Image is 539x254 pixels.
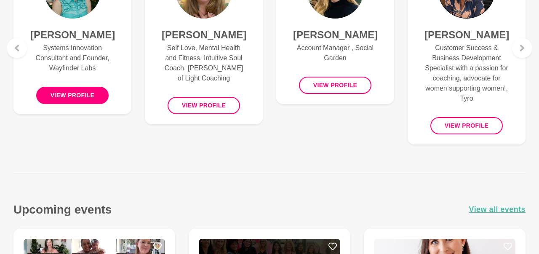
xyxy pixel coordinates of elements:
[162,43,246,83] p: Self Love, Mental Health and Fitness, Intuitive Soul Coach, [PERSON_NAME] of Light Coaching
[30,43,115,73] p: Systems Innovation Consultant and Founder, Wayfinder Labs
[469,203,526,216] a: View all events
[36,87,109,104] button: View profile
[293,43,377,63] p: Account Manager , Social Garden
[13,202,112,217] h3: Upcoming events
[424,43,509,104] p: Customer Success & Business Development Specialist with a passion for coaching, advocate for wome...
[424,29,509,41] h4: [PERSON_NAME]
[168,97,240,114] button: View profile
[299,77,372,94] button: View profile
[430,117,503,134] button: View profile
[293,29,377,41] h4: [PERSON_NAME]
[162,29,246,41] h4: [PERSON_NAME]
[30,29,115,41] h4: [PERSON_NAME]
